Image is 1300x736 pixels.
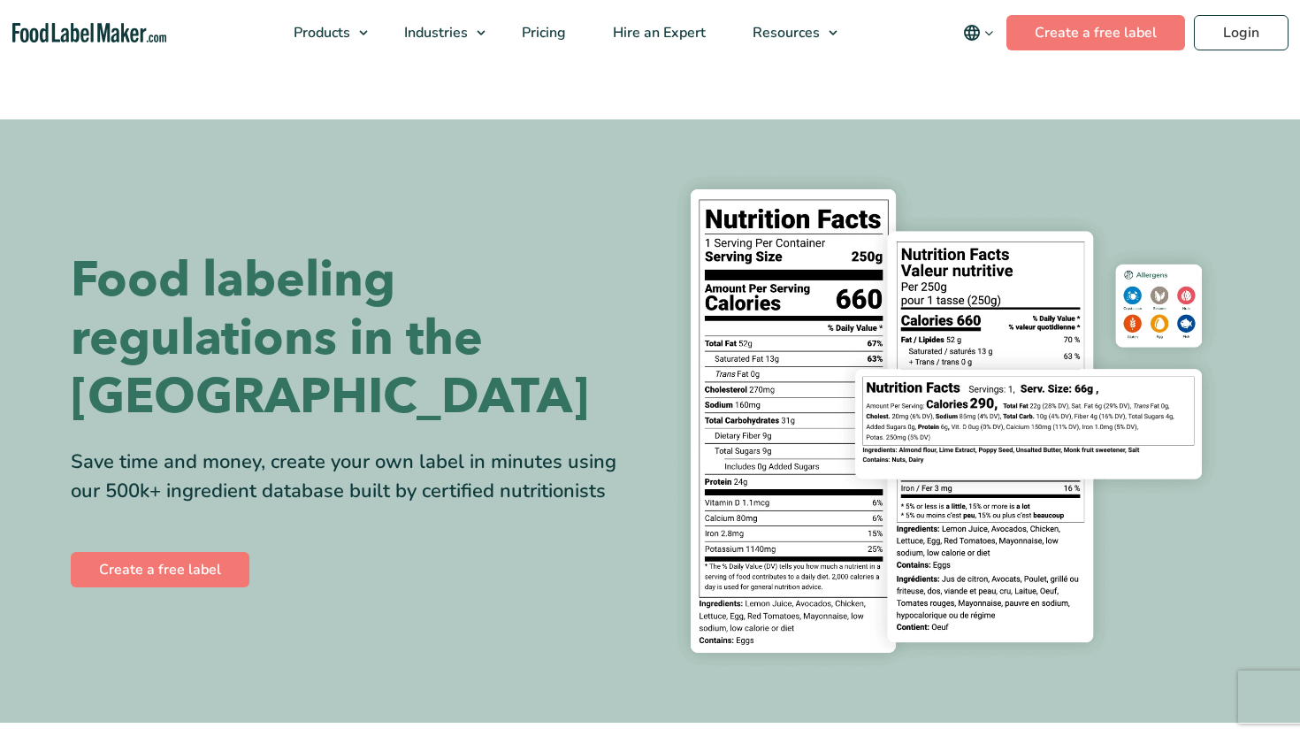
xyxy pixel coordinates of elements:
[1194,15,1289,50] a: Login
[288,23,352,42] span: Products
[71,251,637,426] h1: Food labeling regulations in the [GEOGRAPHIC_DATA]
[71,448,637,506] div: Save time and money, create your own label in minutes using our 500k+ ingredient database built b...
[516,23,568,42] span: Pricing
[747,23,822,42] span: Resources
[608,23,707,42] span: Hire an Expert
[71,552,249,587] a: Create a free label
[399,23,470,42] span: Industries
[1006,15,1185,50] a: Create a free label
